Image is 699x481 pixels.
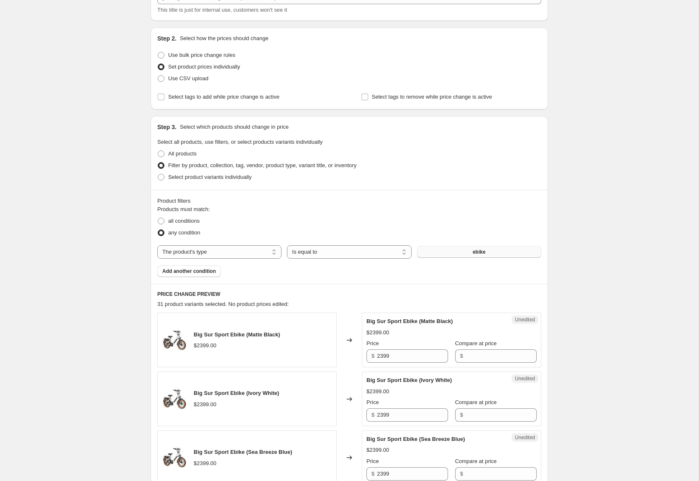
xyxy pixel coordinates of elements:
h2: Step 2. [157,34,177,43]
span: Set product prices individually [168,64,240,70]
img: Big_Sur_Sport_White_2_80x.jpg [162,445,187,470]
div: Product filters [157,197,541,205]
span: Select tags to add while price change is active [168,94,279,100]
div: $2399.00 [366,387,389,396]
span: Add another condition [162,268,216,275]
span: Big Sur Sport Ebike (Ivory White) [194,390,279,396]
img: Big_Sur_Sport_White_2_80x.jpg [162,387,187,412]
span: Price [366,399,379,405]
span: Select all products, use filters, or select products variants individually [157,139,323,145]
div: $2399.00 [366,328,389,337]
span: $ [460,471,463,477]
span: Unedited [515,316,535,323]
span: Select tags to remove while price change is active [372,94,492,100]
span: $ [460,353,463,359]
span: Products must match: [157,206,210,212]
span: Compare at price [455,399,497,405]
span: Unedited [515,434,535,441]
span: $ [460,412,463,418]
span: Compare at price [455,340,497,346]
h2: Step 3. [157,123,177,131]
span: Big Sur Sport Ebike (Matte Black) [194,331,280,338]
span: Price [366,340,379,346]
span: All products [168,150,197,157]
span: This title is just for internal use, customers won't see it [157,7,287,13]
div: $2399.00 [366,446,389,454]
span: Price [366,458,379,464]
span: any condition [168,229,200,236]
span: 31 product variants selected. No product prices edited: [157,301,289,307]
span: $ [371,471,374,477]
span: Big Sur Sport Ebike (Matte Black) [366,318,453,324]
span: Big Sur Sport Ebike (Sea Breeze Blue) [194,449,292,455]
div: $2399.00 [194,459,216,468]
span: Select product variants individually [168,174,251,180]
span: Use CSV upload [168,75,208,81]
div: $2399.00 [194,341,216,350]
span: all conditions [168,218,200,224]
span: Compare at price [455,458,497,464]
button: ebike [417,246,541,258]
span: Big Sur Sport Ebike (Sea Breeze Blue) [366,436,465,442]
button: Add another condition [157,265,221,277]
span: $ [371,353,374,359]
h6: PRICE CHANGE PREVIEW [157,291,541,298]
p: Select how the prices should change [180,34,269,43]
span: ebike [473,249,486,255]
p: Select which products should change in price [180,123,289,131]
span: Use bulk price change rules [168,52,235,58]
span: Filter by product, collection, tag, vendor, product type, variant title, or inventory [168,162,356,168]
span: Big Sur Sport Ebike (Ivory White) [366,377,452,383]
img: Big_Sur_Sport_White_2_80x.jpg [162,328,187,353]
div: $2399.00 [194,400,216,409]
span: $ [371,412,374,418]
span: Unedited [515,375,535,382]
